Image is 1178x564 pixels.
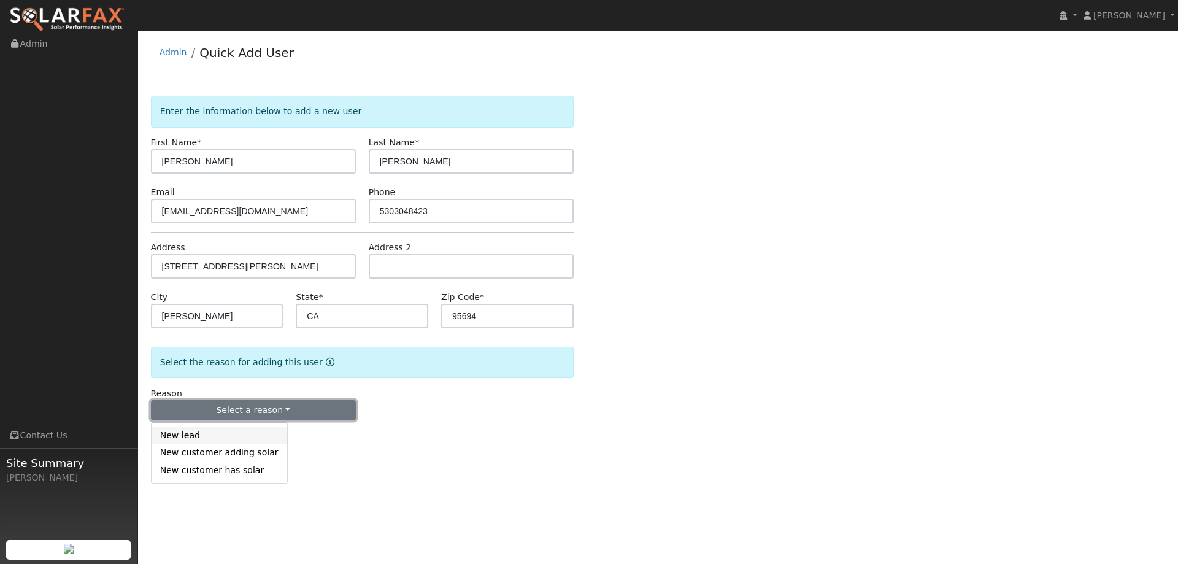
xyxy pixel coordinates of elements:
[152,444,287,462] a: New customer adding solar
[9,7,125,33] img: SolarFax
[369,186,396,199] label: Phone
[6,455,131,471] span: Site Summary
[152,427,287,444] a: New lead
[319,292,323,302] span: Required
[1093,10,1165,20] span: [PERSON_NAME]
[323,357,334,367] a: Reason for new user
[151,347,574,378] div: Select the reason for adding this user
[152,462,287,479] a: New customer has solar
[151,241,185,254] label: Address
[480,292,484,302] span: Required
[151,136,202,149] label: First Name
[441,291,484,304] label: Zip Code
[369,136,419,149] label: Last Name
[151,186,175,199] label: Email
[151,400,356,421] button: Select a reason
[151,387,182,400] label: Reason
[415,137,419,147] span: Required
[151,291,168,304] label: City
[64,544,74,554] img: retrieve
[6,471,131,484] div: [PERSON_NAME]
[197,137,201,147] span: Required
[296,291,323,304] label: State
[160,47,187,57] a: Admin
[199,45,294,60] a: Quick Add User
[151,96,574,127] div: Enter the information below to add a new user
[369,241,412,254] label: Address 2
